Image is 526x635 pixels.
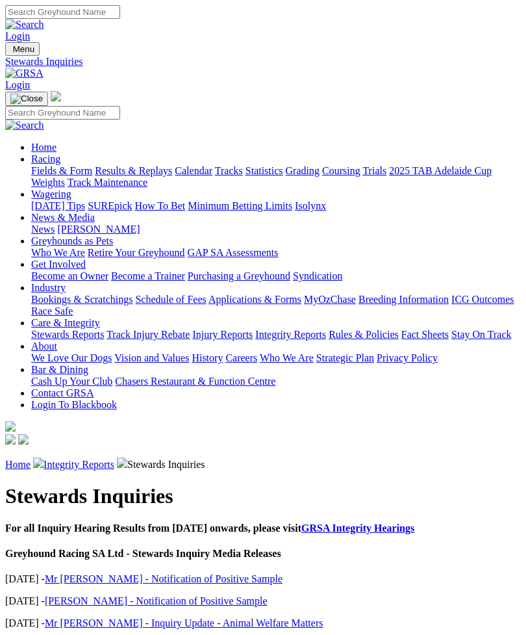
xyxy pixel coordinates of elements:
[31,200,521,212] div: Wagering
[322,165,360,176] a: Coursing
[31,364,88,375] a: Bar & Dining
[5,421,16,432] img: logo-grsa-white.png
[192,329,253,340] a: Injury Reports
[31,247,521,259] div: Greyhounds as Pets
[31,188,71,200] a: Wagering
[31,142,56,153] a: Home
[31,294,132,305] a: Bookings & Scratchings
[88,247,185,258] a: Retire Your Greyhound
[31,235,113,246] a: Greyhounds as Pets
[389,165,492,176] a: 2025 TAB Adelaide Cup
[451,294,514,305] a: ICG Outcomes
[5,19,44,31] img: Search
[31,329,104,340] a: Stewards Reports
[57,224,140,235] a: [PERSON_NAME]
[31,270,108,281] a: Become an Owner
[362,165,386,176] a: Trials
[208,294,301,305] a: Applications & Forms
[31,294,521,317] div: Industry
[31,376,112,387] a: Cash Up Your Club
[31,247,85,258] a: Who We Are
[31,341,57,352] a: About
[286,165,319,176] a: Grading
[225,352,257,363] a: Careers
[31,177,65,188] a: Weights
[329,329,399,340] a: Rules & Policies
[31,399,117,410] a: Login To Blackbook
[5,79,30,90] a: Login
[293,270,342,281] a: Syndication
[31,352,521,364] div: About
[175,165,212,176] a: Calendar
[5,42,40,56] button: Toggle navigation
[5,31,30,42] a: Login
[31,165,92,176] a: Fields & Form
[44,459,114,470] a: Integrity Reports
[106,329,190,340] a: Track Injury Rebate
[68,177,147,188] a: Track Maintenance
[31,387,94,398] a: Contact GRSA
[115,376,275,387] a: Chasers Restaurant & Function Centre
[13,44,34,54] span: Menu
[255,329,326,340] a: Integrity Reports
[301,523,414,534] a: GRSA Integrity Hearings
[260,352,314,363] a: Who We Are
[45,573,282,584] a: Mr [PERSON_NAME] - Notification of Positive Sample
[5,5,120,19] input: Search
[18,434,29,445] img: twitter.svg
[31,305,73,317] a: Race Safe
[358,294,449,305] a: Breeding Information
[5,92,48,106] button: Toggle navigation
[45,595,268,606] a: [PERSON_NAME] - Notification of Positive Sample
[10,94,43,104] img: Close
[95,165,172,176] a: Results & Replays
[51,91,61,101] img: logo-grsa-white.png
[31,165,521,188] div: Racing
[188,270,290,281] a: Purchasing a Greyhound
[117,458,127,468] img: chevron-right.svg
[45,617,323,629] a: Mr [PERSON_NAME] - Inquiry Update - Animal Welfare Matters
[295,200,326,211] a: Isolynx
[401,329,449,340] a: Fact Sheets
[304,294,356,305] a: MyOzChase
[5,523,414,534] b: For all Inquiry Hearing Results from [DATE] onwards, please visit
[188,200,292,211] a: Minimum Betting Limits
[5,458,521,471] p: Stewards Inquiries
[31,376,521,387] div: Bar & Dining
[31,259,86,270] a: Get Involved
[5,120,44,131] img: Search
[5,548,521,560] h4: Greyhound Racing SA Ltd - Stewards Inquiry Media Releases
[5,68,44,79] img: GRSA
[188,247,279,258] a: GAP SA Assessments
[31,200,85,211] a: [DATE] Tips
[451,329,511,340] a: Stay On Track
[114,352,189,363] a: Vision and Values
[111,270,185,281] a: Become a Trainer
[135,294,206,305] a: Schedule of Fees
[31,153,60,164] a: Racing
[31,282,66,293] a: Industry
[5,617,521,629] p: [DATE] -
[377,352,438,363] a: Privacy Policy
[31,352,112,363] a: We Love Our Dogs
[31,224,55,235] a: News
[33,458,44,468] img: chevron-right.svg
[192,352,223,363] a: History
[31,317,100,328] a: Care & Integrity
[31,212,95,223] a: News & Media
[31,270,521,282] div: Get Involved
[5,573,521,585] p: [DATE] -
[31,329,521,341] div: Care & Integrity
[5,484,521,508] h1: Stewards Inquiries
[5,595,521,607] p: [DATE] -
[5,56,521,68] a: Stewards Inquiries
[135,200,186,211] a: How To Bet
[88,200,132,211] a: SUREpick
[5,106,120,120] input: Search
[316,352,374,363] a: Strategic Plan
[215,165,243,176] a: Tracks
[31,224,521,235] div: News & Media
[5,434,16,445] img: facebook.svg
[5,459,31,470] a: Home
